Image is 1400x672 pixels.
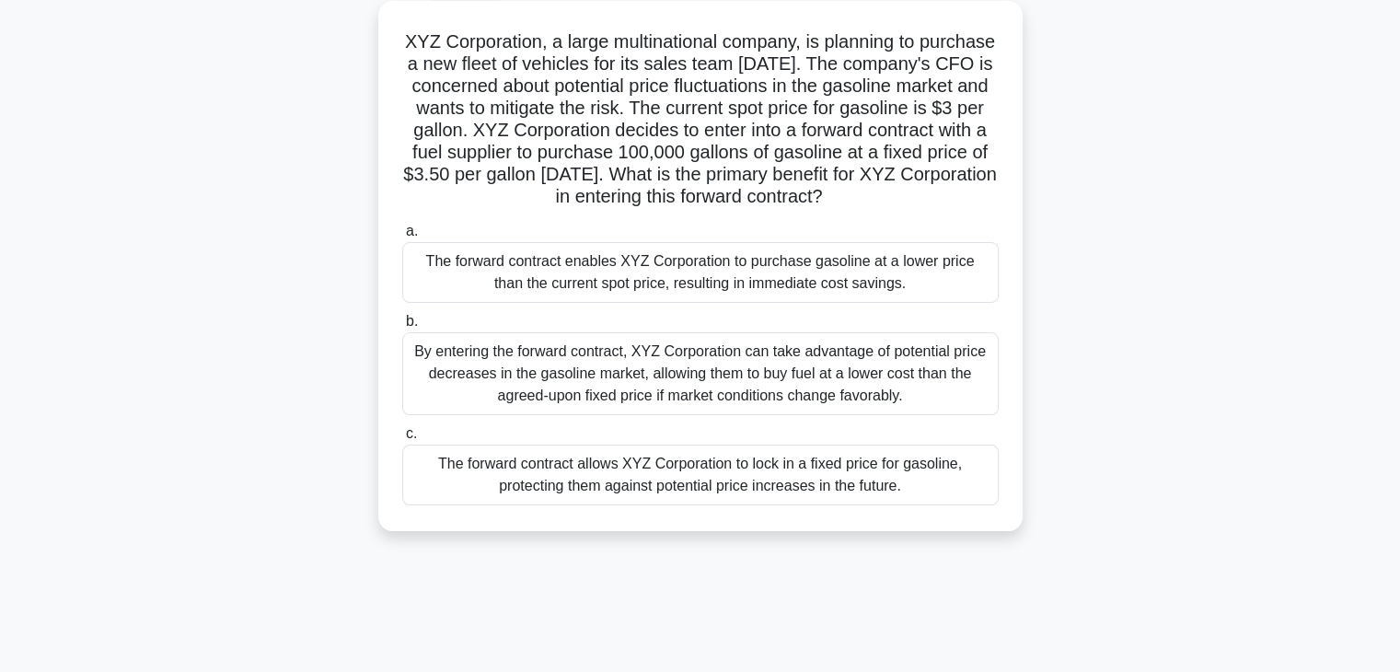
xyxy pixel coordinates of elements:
span: a. [406,223,418,238]
span: c. [406,425,417,441]
div: The forward contract enables XYZ Corporation to purchase gasoline at a lower price than the curre... [402,242,999,303]
span: b. [406,313,418,329]
div: The forward contract allows XYZ Corporation to lock in a fixed price for gasoline, protecting the... [402,445,999,505]
div: By entering the forward contract, XYZ Corporation can take advantage of potential price decreases... [402,332,999,415]
h5: XYZ Corporation, a large multinational company, is planning to purchase a new fleet of vehicles f... [400,30,1001,209]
